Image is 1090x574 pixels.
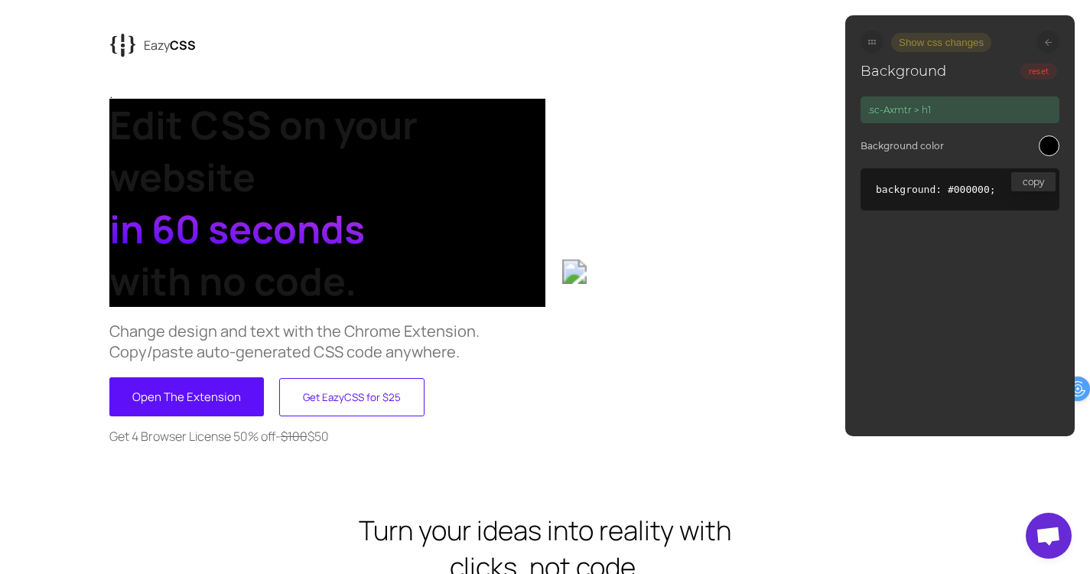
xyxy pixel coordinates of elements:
h1: Edit CSS on your website with no code. [109,99,545,307]
p: - $50 [109,428,545,445]
div: Ouvrir le chat [1026,513,1072,559]
button: Get EazyCSS for $25 [279,378,425,416]
span: CSS [170,37,196,54]
tspan: { [125,34,136,58]
a: {{EazyCSS [109,28,197,62]
img: 6b047dab-316a-43c3-9607-f359b430237e_aasl3q.gif [562,259,981,284]
tspan: { [109,32,121,56]
strike: $100 [281,428,307,445]
span: in 60 seconds [109,203,365,255]
span: Get 4 Browser License 50% off [109,428,275,445]
p: Eazy [144,37,196,54]
p: Change design and text with the Chrome Extension. Copy/paste auto-generated CSS code anywhere. [109,321,545,362]
button: Open The Extension [109,377,264,416]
